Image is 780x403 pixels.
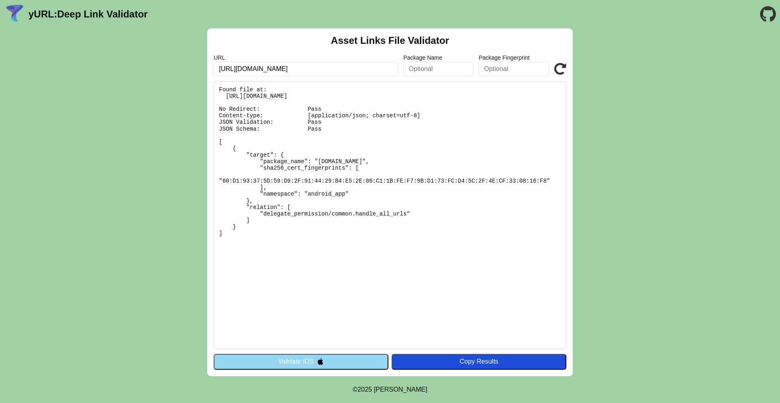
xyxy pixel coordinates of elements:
[317,358,324,365] img: appleIcon.svg
[214,54,399,61] label: URL
[353,376,427,403] footer: ©
[331,35,449,46] h2: Asset Links File Validator
[4,4,25,25] img: yURL Logo
[214,62,399,76] input: Required
[28,9,147,20] a: yURL:Deep Link Validator
[396,358,562,365] div: Copy Results
[357,386,372,393] span: 2025
[214,354,388,369] button: Validate iOS
[479,54,549,61] label: Package Fingerprint
[403,62,474,76] input: Optional
[479,62,549,76] input: Optional
[214,81,566,349] pre: Found file at: [URL][DOMAIN_NAME] No Redirect: Pass Content-type: [application/json; charset=utf-...
[403,54,474,61] label: Package Name
[374,386,427,393] a: Michael Ibragimchayev's Personal Site
[392,354,566,369] button: Copy Results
